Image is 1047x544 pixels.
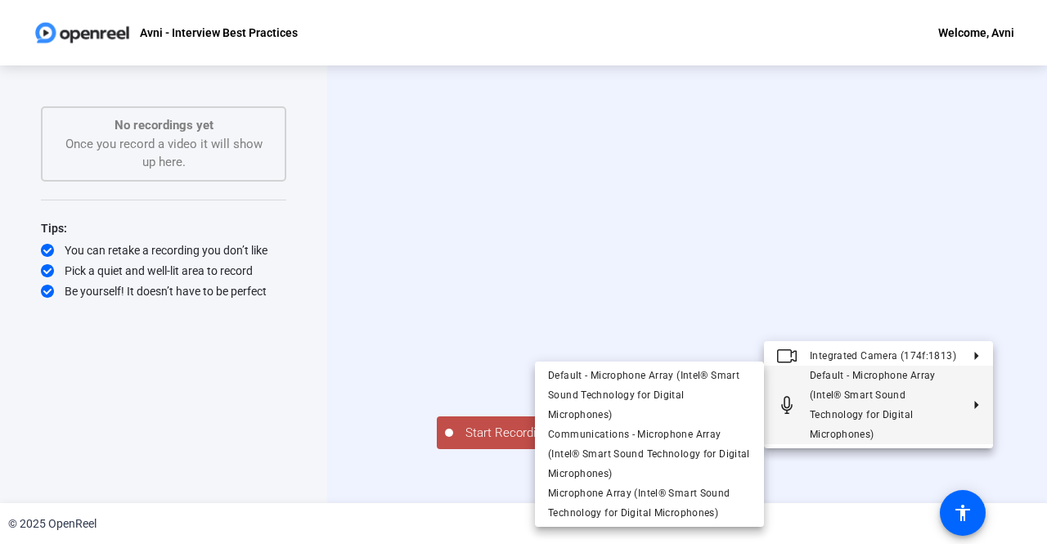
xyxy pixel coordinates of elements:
[810,349,956,361] span: Integrated Camera (174f:1813)
[548,488,730,519] span: Microphone Array (Intel® Smart Sound Technology for Digital Microphones)
[548,429,750,479] span: Communications - Microphone Array (Intel® Smart Sound Technology for Digital Microphones)
[548,370,739,420] span: Default - Microphone Array (Intel® Smart Sound Technology for Digital Microphones)
[777,345,797,365] mat-icon: Video camera
[810,370,936,440] span: Default - Microphone Array (Intel® Smart Sound Technology for Digital Microphones)
[777,395,797,415] mat-icon: Microphone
